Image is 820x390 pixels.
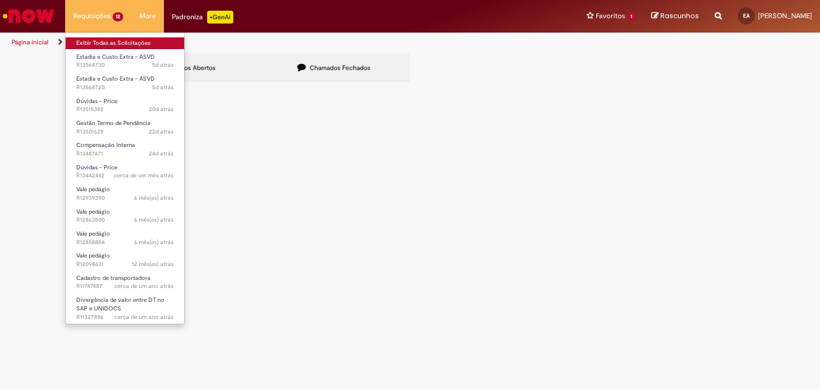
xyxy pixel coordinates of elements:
[66,272,184,292] a: Aberto R11747487 : Cadastro de transportadora
[66,118,184,137] a: Aberto R13501628 : Gestão Termo de Pendência
[76,61,174,69] span: R13568730
[651,11,699,21] a: Rascunhos
[152,83,174,91] span: 5d atrás
[76,216,174,224] span: R12863500
[66,294,184,317] a: Aberto R11327896 : Divergência de valor entre DT no SAP e UNIDOCS
[76,119,151,127] span: Gestão Termo de Pendência
[76,53,155,61] span: Estadia e Custo Extra - ASVD
[66,228,184,248] a: Aberto R12858884 : Vale pedágio
[149,150,174,158] span: 24d atrás
[152,61,174,69] span: 5d atrás
[76,105,174,114] span: R13515382
[152,61,174,69] time: 25/09/2025 21:40:15
[76,274,151,282] span: Cadastro de transportadora
[66,51,184,71] a: Aberto R13568730 : Estadia e Custo Extra - ASVD
[114,171,174,180] time: 24/08/2025 21:29:58
[76,185,110,193] span: Vale pedágio
[627,12,635,21] span: 1
[76,128,174,136] span: R13501628
[76,296,164,313] span: Divergência de valor entre DT no SAP e UNIDOCS
[149,128,174,136] time: 08/09/2025 22:10:40
[160,64,216,72] span: Chamados Abertos
[66,162,184,182] a: Aberto R13442442 : Dúvidas - Price
[132,260,174,268] span: 12 mês(es) atrás
[114,282,174,290] time: 11/07/2024 14:35:15
[76,97,117,105] span: Dúvidas - Price
[114,171,174,180] span: cerca de um mês atrás
[113,12,123,21] span: 12
[596,11,625,21] span: Favoritos
[76,282,174,291] span: R11747487
[12,38,49,46] a: Página inicial
[66,206,184,226] a: Aberto R12863500 : Vale pedágio
[758,11,812,20] span: [PERSON_NAME]
[76,252,110,260] span: Vale pedágio
[152,83,174,91] time: 25/09/2025 21:14:17
[76,141,135,149] span: Compensação Interna
[76,230,110,238] span: Vale pedágio
[114,282,174,290] span: cerca de um ano atrás
[114,313,174,321] time: 04/04/2024 14:43:34
[310,64,370,72] span: Chamados Fechados
[132,260,174,268] time: 07/10/2024 21:42:18
[660,11,699,21] span: Rascunhos
[76,238,174,247] span: R12858884
[1,5,56,27] img: ServiceNow
[66,184,184,204] a: Aberto R12939390 : Vale pedágio
[76,313,174,322] span: R11327896
[134,194,174,202] span: 6 mês(es) atrás
[76,171,174,180] span: R13442442
[149,150,174,158] time: 06/09/2025 23:32:42
[66,250,184,270] a: Aberto R12098631 : Vale pedágio
[76,150,174,158] span: R13487471
[134,194,174,202] time: 12/04/2025 09:29:06
[66,37,184,49] a: Exibir Todas as Solicitações
[76,208,110,216] span: Vale pedágio
[149,105,174,113] time: 10/09/2025 14:28:26
[207,11,233,24] p: +GenAi
[76,83,174,92] span: R13568720
[66,73,184,93] a: Aberto R13568720 : Estadia e Custo Extra - ASVD
[134,238,174,246] span: 6 mês(es) atrás
[73,11,111,21] span: Requisições
[149,128,174,136] span: 22d atrás
[76,194,174,202] span: R12939390
[139,11,156,21] span: More
[66,139,184,159] a: Aberto R13487471 : Compensação Interna
[76,260,174,269] span: R12098631
[172,11,233,24] div: Padroniza
[134,216,174,224] span: 6 mês(es) atrás
[743,12,750,19] span: EA
[134,216,174,224] time: 27/03/2025 20:05:54
[134,238,174,246] time: 27/03/2025 08:29:34
[114,313,174,321] span: cerca de um ano atrás
[149,105,174,113] span: 20d atrás
[76,163,117,171] span: Dúvidas - Price
[8,33,539,52] ul: Trilhas de página
[76,75,155,83] span: Estadia e Custo Extra - ASVD
[65,32,185,324] ul: Requisições
[66,96,184,115] a: Aberto R13515382 : Dúvidas - Price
